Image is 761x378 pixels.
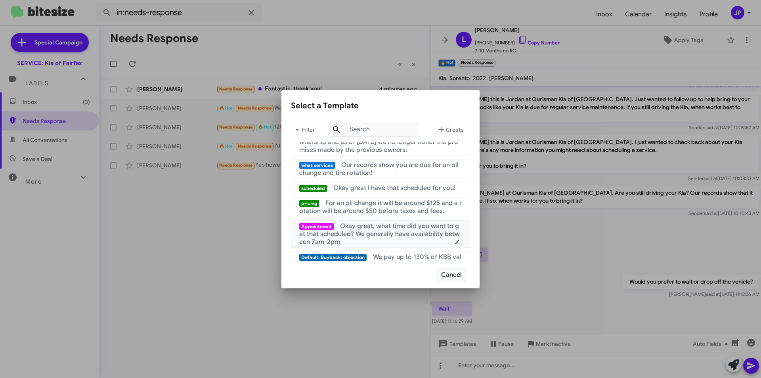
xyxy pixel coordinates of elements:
[299,253,462,277] span: We pay up to 130% of KBB value! :) We need to look under the hood to get you an exact number - so...
[333,184,455,192] span: Okay great I have that scheduled for you!
[299,199,462,215] span: For an oil change it will be around $125 and a rotation will be around $50 before taxes and fees.
[329,122,418,137] input: Search
[430,120,470,139] button: Create
[299,222,460,246] span: Okay great, what time did you want to get that scheduled? We generally have availability between ...
[291,120,316,139] button: Filter
[299,162,335,169] span: what services
[299,185,327,192] span: scheduled
[299,200,319,207] span: pricing
[436,267,467,282] button: Cancel
[299,161,459,177] span: Our records show you are due for an oil change and tire rotation!
[299,254,367,261] span: Default: Buyback: objection
[436,123,464,137] span: Create
[291,100,470,112] div: Select a Template
[299,223,334,230] span: Appointment
[291,123,316,137] span: Filter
